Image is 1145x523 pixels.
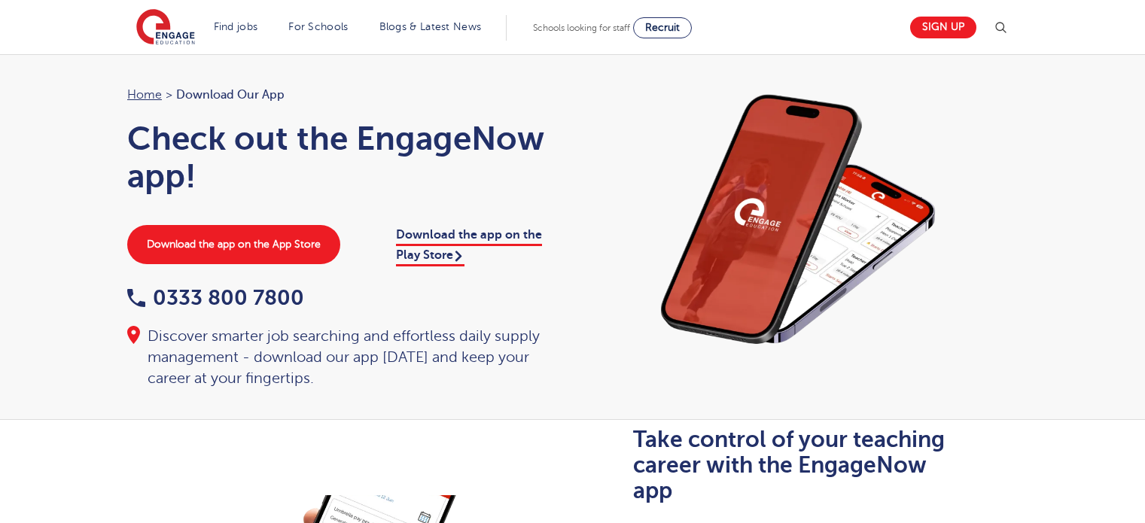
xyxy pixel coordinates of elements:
[379,21,482,32] a: Blogs & Latest News
[127,225,340,264] a: Download the app on the App Store
[533,23,630,33] span: Schools looking for staff
[127,88,162,102] a: Home
[633,427,945,503] b: Take control of your teaching career with the EngageNow app
[127,286,304,309] a: 0333 800 7800
[645,22,680,33] span: Recruit
[633,17,692,38] a: Recruit
[127,326,558,389] div: Discover smarter job searching and effortless daily supply management - download our app [DATE] a...
[176,85,285,105] span: Download our app
[214,21,258,32] a: Find jobs
[288,21,348,32] a: For Schools
[127,85,558,105] nav: breadcrumb
[166,88,172,102] span: >
[396,228,542,266] a: Download the app on the Play Store
[910,17,976,38] a: Sign up
[127,120,558,195] h1: Check out the EngageNow app!
[136,9,195,47] img: Engage Education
